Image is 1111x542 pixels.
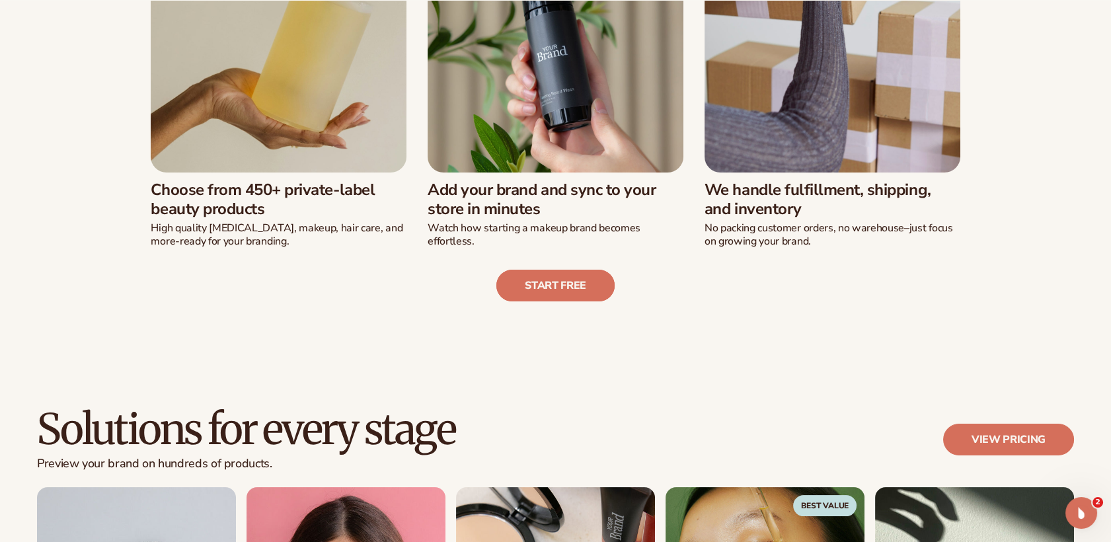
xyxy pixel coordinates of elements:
p: Preview your brand on hundreds of products. [37,457,455,471]
a: View pricing [943,424,1074,455]
p: Watch how starting a makeup brand becomes effortless. [428,221,683,249]
h3: We handle fulfillment, shipping, and inventory [705,180,960,219]
h3: Add your brand and sync to your store in minutes [428,180,683,219]
p: No packing customer orders, no warehouse–just focus on growing your brand. [705,221,960,249]
a: Start free [496,270,615,301]
h3: Choose from 450+ private-label beauty products [151,180,406,219]
h2: Solutions for every stage [37,407,455,451]
iframe: Intercom live chat [1065,497,1097,529]
span: Best Value [793,495,857,516]
span: 2 [1092,497,1103,508]
p: High quality [MEDICAL_DATA], makeup, hair care, and more-ready for your branding. [151,221,406,249]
